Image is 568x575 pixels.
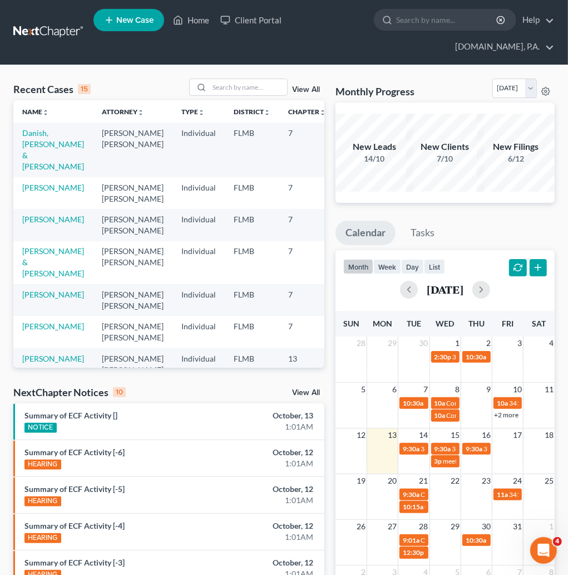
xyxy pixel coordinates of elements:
span: 341(a) meeting [509,490,553,499]
a: Danish, [PERSON_NAME] & [PERSON_NAME] [22,128,84,171]
button: month [343,259,373,274]
td: Individual [172,123,225,177]
span: 17 [512,428,523,442]
a: Summary of ECF Activity [-3] [24,558,125,567]
td: 7 [279,123,335,177]
td: Individual [172,177,225,209]
div: 7/10 [406,153,484,164]
a: [PERSON_NAME] [22,321,84,331]
span: 341(a) meeting [453,353,497,361]
iframe: Intercom live chat [530,537,557,564]
div: 14/10 [335,153,413,164]
div: October, 12 [225,520,314,532]
div: NextChapter Notices [13,386,126,399]
span: 341(a) meeting [487,353,531,361]
span: 9:30a [434,445,451,453]
span: 24 [512,474,523,488]
td: FLMB [225,177,279,209]
i: unfold_more [137,109,144,116]
span: 8 [454,383,461,396]
td: [PERSON_NAME] [PERSON_NAME] [93,348,172,380]
td: [PERSON_NAME] [PERSON_NAME] [93,123,172,177]
a: [PERSON_NAME] & [PERSON_NAME] [22,246,84,278]
span: 9:30a [403,490,419,499]
h2: [DATE] [427,284,463,295]
input: Search by name... [396,9,498,30]
span: 341(a) meeting [483,445,527,453]
span: 341(a) meeting [452,445,496,453]
td: 7 [279,209,335,241]
span: 10a [497,399,508,407]
a: Home [167,10,215,30]
div: 1:01AM [225,458,314,469]
span: 10:30a [466,536,486,544]
span: 27 [387,520,398,533]
span: Confirmation Hearing [447,411,511,420]
td: Individual [172,316,225,348]
span: 341(a) meeting [487,536,531,544]
span: 10 [512,383,523,396]
span: 29 [387,337,398,350]
span: 31 [512,520,523,533]
span: 30 [418,337,429,350]
span: 9:01a [403,536,419,544]
input: Search by name... [209,79,287,95]
a: Chapterunfold_more [288,108,326,116]
td: 7 [279,316,335,348]
td: 7 [279,284,335,316]
a: [PERSON_NAME] [22,354,84,363]
span: Mon [373,319,392,328]
span: 19 [355,474,367,488]
span: Fri [502,319,513,328]
span: 4 [553,537,562,546]
span: 20 [387,474,398,488]
td: Individual [172,241,225,284]
a: [DOMAIN_NAME], P.A. [450,37,554,57]
a: [PERSON_NAME] [22,183,84,192]
a: Summary of ECF Activity [-6] [24,447,125,457]
a: Summary of ECF Activity [] [24,411,117,420]
a: Tasks [401,221,444,245]
td: [PERSON_NAME] [PERSON_NAME] [93,284,172,316]
span: 29 [450,520,461,533]
a: Typeunfold_more [181,108,205,116]
a: View All [292,86,320,94]
span: New Case [116,16,154,25]
button: list [424,259,445,274]
a: Nameunfold_more [22,108,49,116]
span: 14 [418,428,429,442]
div: October, 13 [225,410,314,421]
span: 13 [387,428,398,442]
span: 10:30a [466,353,486,361]
span: Confirmation hearing [421,536,483,544]
span: 10:15a [403,503,423,511]
div: 15 [78,84,91,94]
span: 341(a) meeting [421,445,465,453]
div: NOTICE [24,423,57,433]
div: 6/12 [477,153,555,164]
i: unfold_more [42,109,49,116]
td: FLMB [225,241,279,284]
span: 10:30a [403,399,423,407]
span: Sun [343,319,359,328]
span: 10a [434,399,446,407]
span: 9:30a [466,445,482,453]
td: FLMB [225,348,279,380]
div: New Leads [335,140,413,153]
td: FLMB [225,209,279,241]
span: 30 [481,520,492,533]
div: October, 12 [225,557,314,568]
span: 18 [544,428,555,442]
a: Client Portal [215,10,287,30]
td: [PERSON_NAME] [PERSON_NAME] [93,316,172,348]
td: Individual [172,348,225,380]
span: Confirmation Hearing [424,503,488,511]
span: 6 [391,383,398,396]
a: Help [517,10,554,30]
span: 16 [481,428,492,442]
span: 28 [355,337,367,350]
div: HEARING [24,496,61,506]
button: week [373,259,401,274]
span: 3p [434,457,442,465]
td: FLMB [225,284,279,316]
